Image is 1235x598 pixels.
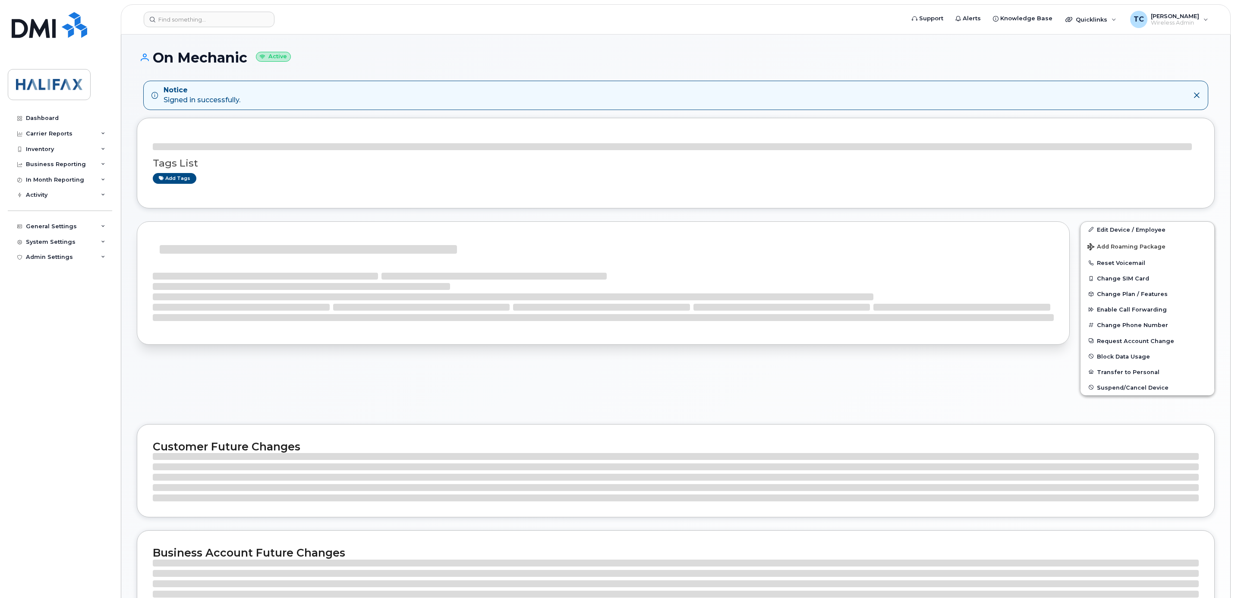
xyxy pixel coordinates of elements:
span: Change Plan / Features [1097,291,1168,297]
strong: Notice [164,85,240,95]
small: Active [256,52,291,62]
h2: Business Account Future Changes [153,546,1199,559]
button: Change Phone Number [1081,317,1214,333]
a: Edit Device / Employee [1081,222,1214,237]
button: Change Plan / Features [1081,286,1214,302]
button: Enable Call Forwarding [1081,302,1214,317]
h3: Tags List [153,158,1199,169]
button: Add Roaming Package [1081,237,1214,255]
button: Transfer to Personal [1081,364,1214,380]
button: Block Data Usage [1081,349,1214,364]
h2: Customer Future Changes [153,440,1199,453]
span: Suspend/Cancel Device [1097,384,1169,390]
span: Add Roaming Package [1087,243,1166,252]
button: Change SIM Card [1081,271,1214,286]
button: Request Account Change [1081,333,1214,349]
span: Enable Call Forwarding [1097,306,1167,313]
h1: On Mechanic [137,50,1215,65]
button: Reset Voicemail [1081,255,1214,271]
button: Suspend/Cancel Device [1081,380,1214,395]
div: Signed in successfully. [164,85,240,105]
a: Add tags [153,173,196,184]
